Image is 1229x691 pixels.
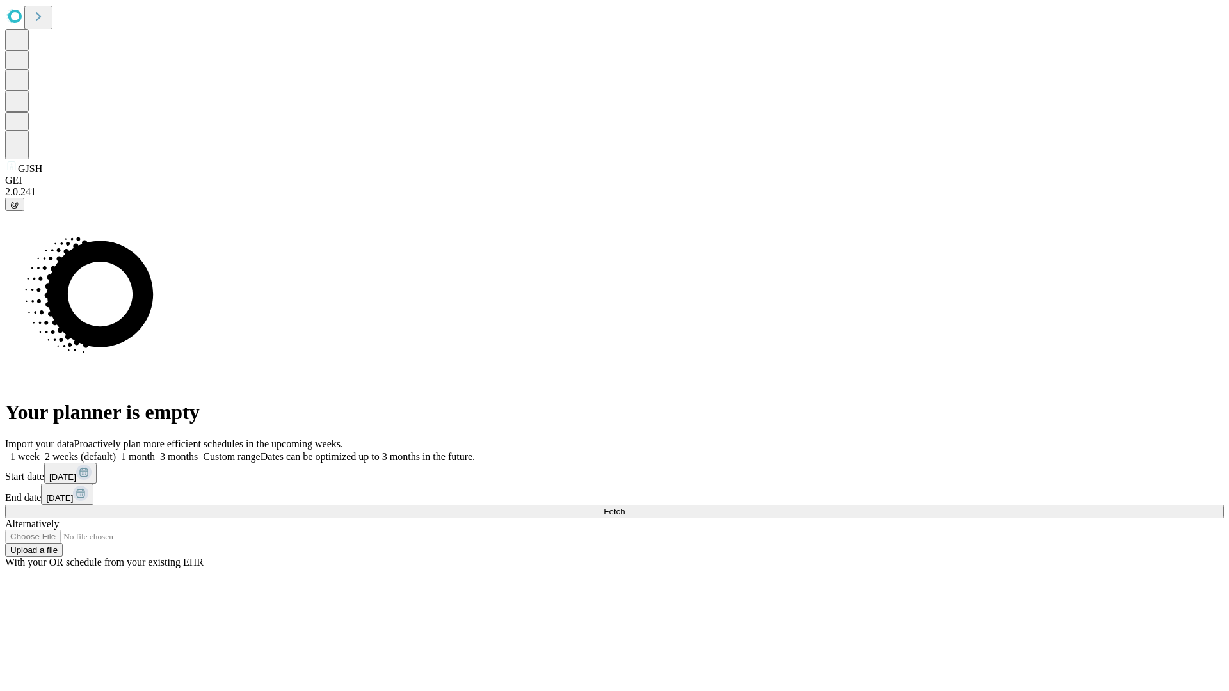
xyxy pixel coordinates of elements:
h1: Your planner is empty [5,401,1224,424]
span: 3 months [160,451,198,462]
button: @ [5,198,24,211]
button: Upload a file [5,543,63,557]
span: [DATE] [46,493,73,503]
span: [DATE] [49,472,76,482]
div: Start date [5,463,1224,484]
span: Dates can be optimized up to 3 months in the future. [261,451,475,462]
div: 2.0.241 [5,186,1224,198]
button: [DATE] [44,463,97,484]
span: GJSH [18,163,42,174]
span: Fetch [604,507,625,516]
button: [DATE] [41,484,93,505]
span: 2 weeks (default) [45,451,116,462]
span: Custom range [203,451,260,462]
span: Proactively plan more efficient schedules in the upcoming weeks. [74,438,343,449]
span: Alternatively [5,518,59,529]
span: 1 week [10,451,40,462]
span: With your OR schedule from your existing EHR [5,557,204,568]
button: Fetch [5,505,1224,518]
span: 1 month [121,451,155,462]
span: Import your data [5,438,74,449]
span: @ [10,200,19,209]
div: End date [5,484,1224,505]
div: GEI [5,175,1224,186]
